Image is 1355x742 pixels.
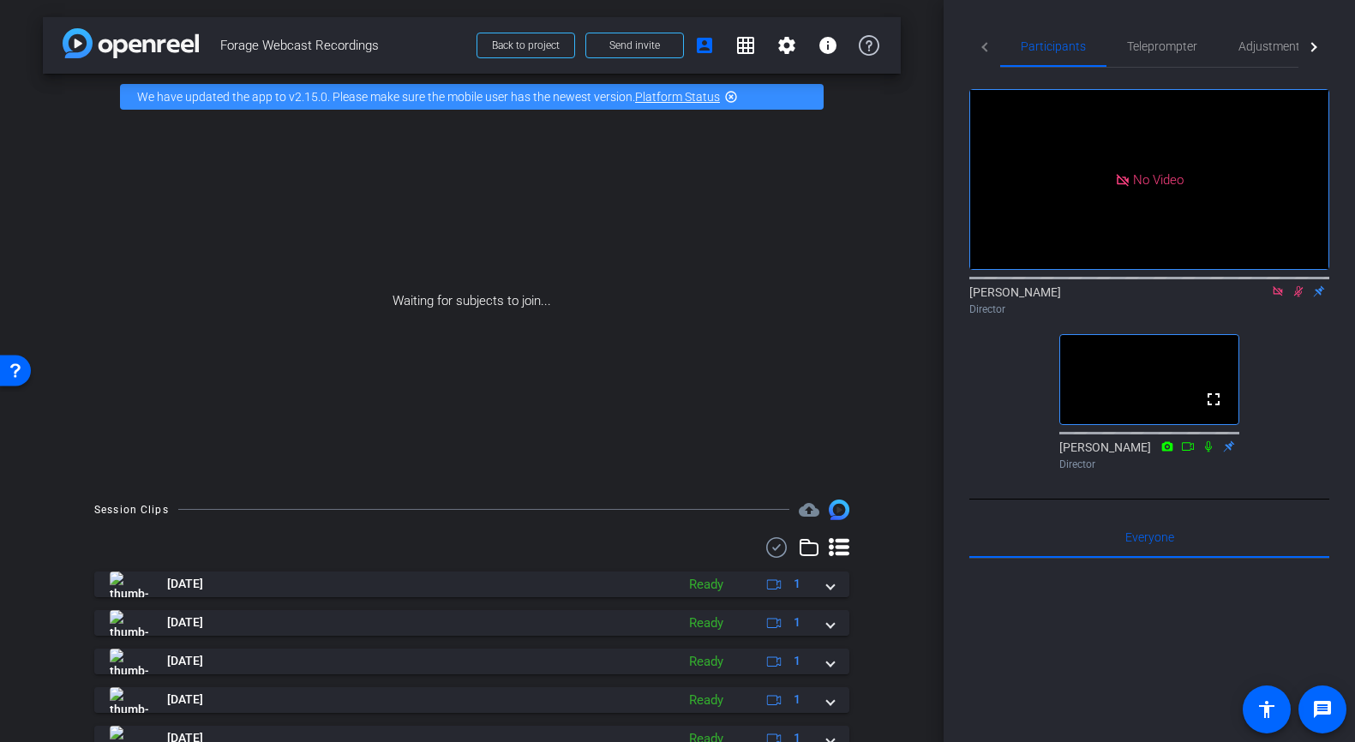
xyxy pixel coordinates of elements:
[1312,699,1333,720] mat-icon: message
[794,652,800,670] span: 1
[1238,40,1306,52] span: Adjustments
[680,691,732,710] div: Ready
[969,284,1329,317] div: [PERSON_NAME]
[818,35,838,56] mat-icon: info
[1127,40,1197,52] span: Teleprompter
[735,35,756,56] mat-icon: grid_on
[829,500,849,520] img: Session clips
[110,571,148,597] img: thumb-nail
[94,687,849,713] mat-expansion-panel-header: thumb-nail[DATE]Ready1
[167,652,203,670] span: [DATE]
[794,691,800,709] span: 1
[110,687,148,713] img: thumb-nail
[1203,389,1224,410] mat-icon: fullscreen
[63,28,199,58] img: app-logo
[694,35,715,56] mat-icon: account_box
[120,84,824,110] div: We have updated the app to v2.15.0. Please make sure the mobile user has the newest version.
[680,575,732,595] div: Ready
[1059,439,1239,472] div: [PERSON_NAME]
[477,33,575,58] button: Back to project
[635,90,720,104] a: Platform Status
[776,35,797,56] mat-icon: settings
[1133,171,1184,187] span: No Video
[167,691,203,709] span: [DATE]
[680,652,732,672] div: Ready
[110,610,148,636] img: thumb-nail
[167,575,203,593] span: [DATE]
[724,90,738,104] mat-icon: highlight_off
[167,613,203,631] span: [DATE]
[609,39,660,52] span: Send invite
[94,501,169,518] div: Session Clips
[492,39,560,51] span: Back to project
[799,500,819,520] span: Destinations for your clips
[220,28,466,63] span: Forage Webcast Recordings
[969,302,1329,317] div: Director
[585,33,684,58] button: Send invite
[794,575,800,593] span: 1
[680,613,732,633] div: Ready
[94,649,849,674] mat-expansion-panel-header: thumb-nail[DATE]Ready1
[110,649,148,674] img: thumb-nail
[1021,40,1086,52] span: Participants
[1125,531,1174,543] span: Everyone
[799,500,819,520] mat-icon: cloud_upload
[43,120,901,482] div: Waiting for subjects to join...
[94,610,849,636] mat-expansion-panel-header: thumb-nail[DATE]Ready1
[1256,699,1277,720] mat-icon: accessibility
[794,613,800,631] span: 1
[94,571,849,597] mat-expansion-panel-header: thumb-nail[DATE]Ready1
[1059,457,1239,472] div: Director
